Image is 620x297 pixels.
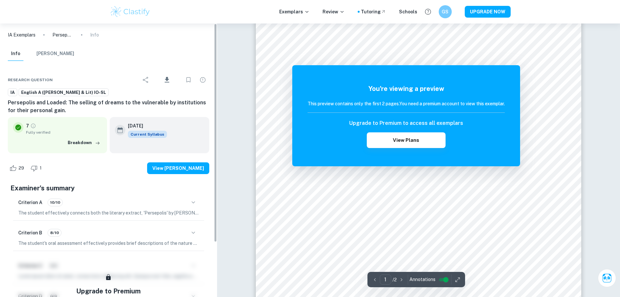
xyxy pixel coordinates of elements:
a: Tutoring [361,8,386,15]
div: Bookmark [182,73,195,86]
span: IA [8,89,17,96]
span: Current Syllabus [128,131,167,138]
p: / 2 [393,276,397,283]
button: Breakdown [66,138,102,148]
p: Exemplars [279,8,310,15]
span: Fully verified [26,129,102,135]
div: Share [139,73,152,86]
span: 1 [36,165,45,171]
button: Help and Feedback [422,6,434,17]
h6: This preview contains only the first 2 pages. You need a premium account to view this exemplar. [308,100,505,107]
p: The student's oral assessment effectively provides brief descriptions of the nature and message o... [18,240,199,247]
button: GS [439,5,452,18]
a: Schools [399,8,417,15]
h6: Criterion A [18,199,42,206]
div: Dislike [29,163,45,173]
h6: Upgrade to Premium to access all exemplars [349,119,463,127]
img: Clastify logo [110,5,151,18]
span: Research question [8,77,53,83]
span: Annotations [409,276,435,283]
div: Like [8,163,28,173]
h5: Upgrade to Premium [76,286,141,296]
button: View Plans [367,132,446,148]
a: English A ([PERSON_NAME] & Lit) IO-SL [19,88,109,97]
div: This exemplar is based on the current syllabus. Feel free to refer to it for inspiration/ideas wh... [128,131,167,138]
a: Grade fully verified [30,123,36,129]
span: 29 [15,165,28,171]
h6: Criterion B [18,229,42,236]
h6: [DATE] [128,122,162,129]
p: 7 [26,122,29,129]
h6: GS [441,8,449,15]
span: 8/10 [48,230,61,236]
h6: Persepolis and Loaded: The selling of dreams to the vulnerable by institutions for their personal... [8,99,209,114]
p: The student effectively connects both the literary extract, 'Persepolis' by [PERSON_NAME], and th... [18,209,199,216]
p: Info [90,31,99,38]
h5: You're viewing a preview [308,84,505,94]
div: Download [154,71,181,88]
button: UPGRADE NOW [465,6,511,18]
p: Review [323,8,345,15]
a: IA Exemplars [8,31,35,38]
span: 10/10 [48,200,62,205]
h5: Examiner's summary [10,183,207,193]
button: View [PERSON_NAME] [147,162,209,174]
span: English A ([PERSON_NAME] & Lit) IO-SL [19,89,108,96]
button: [PERSON_NAME] [36,47,74,61]
div: Report issue [196,73,209,86]
button: Ask Clai [598,269,616,287]
p: Persepolis and Loaded: The selling of dreams to the vulnerable by institutions for their personal... [52,31,73,38]
button: Info [8,47,23,61]
a: IA [8,88,17,97]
